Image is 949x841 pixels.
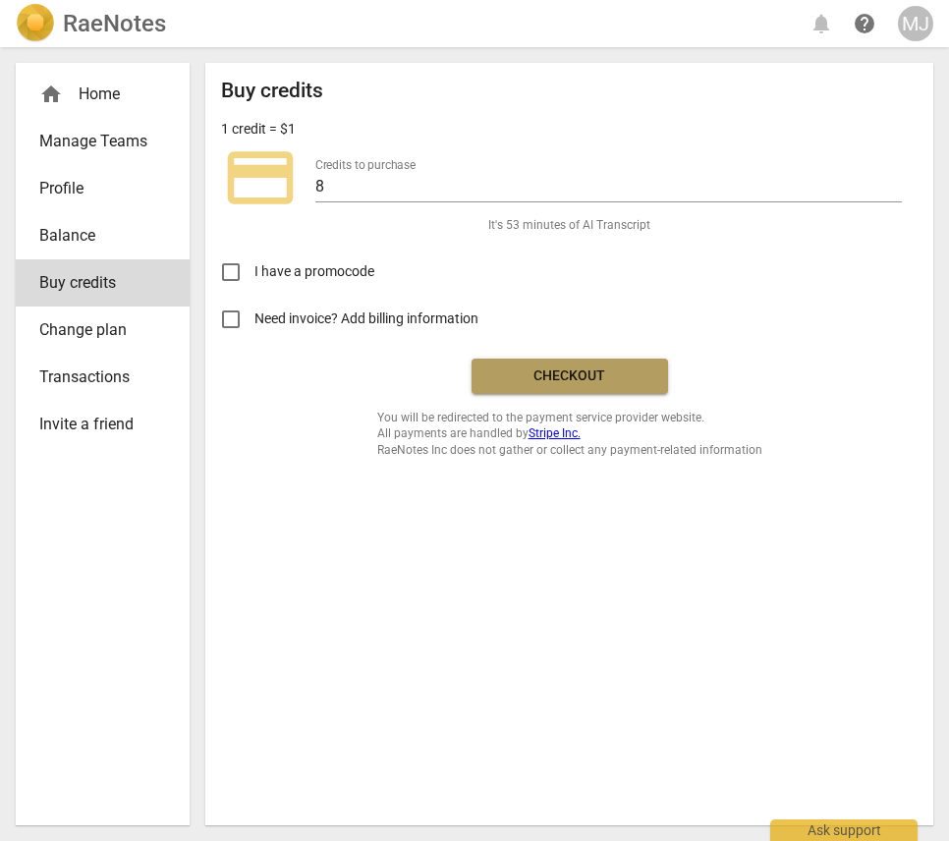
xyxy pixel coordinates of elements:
[16,4,55,43] img: Logo
[898,6,933,41] button: MJ
[39,318,150,342] span: Change plan
[377,410,762,459] span: You will be redirected to the payment service provider website. All payments are handled by RaeNo...
[16,401,190,448] a: Invite a friend
[39,271,150,295] span: Buy credits
[16,118,190,165] a: Manage Teams
[39,224,150,248] span: Balance
[16,259,190,307] a: Buy credits
[39,83,150,106] div: Home
[16,165,190,212] a: Profile
[39,365,150,389] span: Transactions
[39,413,150,436] span: Invite a friend
[529,426,581,440] a: Stripe Inc.
[39,83,63,106] span: home
[63,10,166,37] h2: RaeNotes
[221,139,300,217] span: credit_card
[472,359,668,394] button: Checkout
[221,79,323,103] h2: Buy credits
[16,212,190,259] a: Balance
[853,12,876,35] span: help
[16,354,190,401] a: Transactions
[39,130,150,153] span: Manage Teams
[254,308,481,329] span: Need invoice? Add billing information
[39,177,150,200] span: Profile
[847,6,882,41] a: Help
[16,4,166,43] a: LogoRaeNotes
[488,217,650,234] span: It's 53 minutes of AI Transcript
[221,119,296,140] p: 1 credit = $1
[16,71,190,118] div: Home
[315,159,416,171] label: Credits to purchase
[254,261,374,282] span: I have a promocode
[487,366,652,386] span: Checkout
[770,819,918,841] div: Ask support
[16,307,190,354] a: Change plan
